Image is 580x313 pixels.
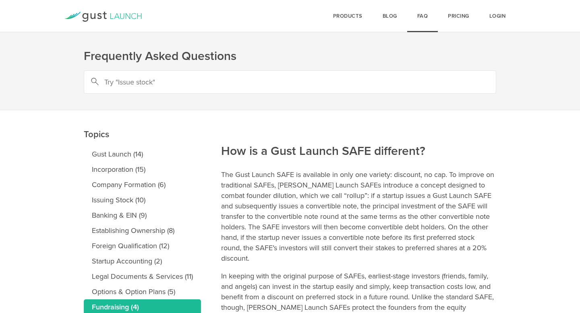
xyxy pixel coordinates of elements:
a: Issuing Stock (10) [84,192,201,208]
h2: How is a Gust Launch SAFE different? [221,89,496,159]
h2: Topics [84,72,201,142]
h1: Frequently Asked Questions [84,48,496,64]
a: Legal Documents & Services (11) [84,269,201,284]
a: Establishing Ownership (8) [84,223,201,238]
a: Incorporation (15) [84,162,201,177]
a: Banking & EIN (9) [84,208,201,223]
a: Gust Launch (14) [84,146,201,162]
a: Company Formation (6) [84,177,201,192]
p: The Gust Launch SAFE is available in only one variety: discount, no cap. To improve on traditiona... [221,169,496,264]
a: Startup Accounting (2) [84,253,201,269]
a: Foreign Qualification (12) [84,238,201,253]
a: Options & Option Plans (5) [84,284,201,299]
input: Try "Issue stock" [84,70,496,94]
